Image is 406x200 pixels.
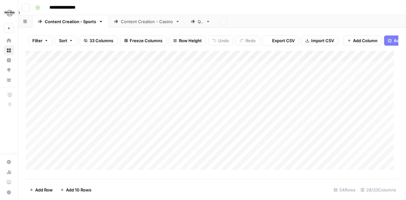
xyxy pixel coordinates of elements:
[4,75,14,85] a: Your Data
[246,37,256,44] span: Redo
[4,7,15,19] img: Hard Rock Digital Logo
[26,185,56,195] button: Add Row
[301,35,338,46] button: Import CSV
[4,187,14,197] button: Help + Support
[59,37,67,44] span: Sort
[35,187,53,193] span: Add Row
[331,185,358,195] div: 54 Rows
[198,18,203,25] div: QA
[108,15,185,28] a: Content Creation - Casino
[185,15,216,28] a: QA
[32,37,43,44] span: Filter
[45,18,96,25] div: Content Creation - Sports
[4,167,14,177] a: Usage
[262,35,299,46] button: Export CSV
[179,37,202,44] span: Row Height
[4,45,14,55] a: Browse
[4,177,14,187] a: Learning Hub
[218,37,229,44] span: Undo
[358,185,398,195] div: 28/33 Columns
[4,55,14,65] a: Insights
[208,35,233,46] button: Undo
[80,35,117,46] button: 33 Columns
[236,35,260,46] button: Redo
[120,35,167,46] button: Freeze Columns
[4,35,14,46] a: Home
[28,35,52,46] button: Filter
[89,37,113,44] span: 33 Columns
[4,65,14,75] a: Opportunities
[66,187,91,193] span: Add 10 Rows
[272,37,295,44] span: Export CSV
[55,35,77,46] button: Sort
[311,37,334,44] span: Import CSV
[169,35,206,46] button: Row Height
[130,37,162,44] span: Freeze Columns
[4,5,14,21] button: Workspace: Hard Rock Digital
[121,18,173,25] div: Content Creation - Casino
[343,35,382,46] button: Add Column
[353,37,377,44] span: Add Column
[56,185,95,195] button: Add 10 Rows
[32,15,108,28] a: Content Creation - Sports
[4,157,14,167] a: Settings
